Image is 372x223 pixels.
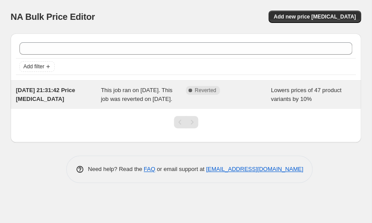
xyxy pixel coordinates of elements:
[195,87,216,94] span: Reverted
[174,116,198,128] nav: Pagination
[155,166,206,172] span: or email support at
[11,12,95,22] span: NA Bulk Price Editor
[88,166,144,172] span: Need help? Read the
[271,87,342,102] span: Lowers prices of 47 product variants by 10%
[19,61,55,72] button: Add filter
[101,87,173,102] span: This job ran on [DATE]. This job was reverted on [DATE].
[274,13,356,20] span: Add new price [MEDICAL_DATA]
[16,87,75,102] span: [DATE] 21:31:42 Price [MEDICAL_DATA]
[144,166,155,172] a: FAQ
[268,11,361,23] button: Add new price [MEDICAL_DATA]
[206,166,303,172] a: [EMAIL_ADDRESS][DOMAIN_NAME]
[23,63,44,70] span: Add filter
